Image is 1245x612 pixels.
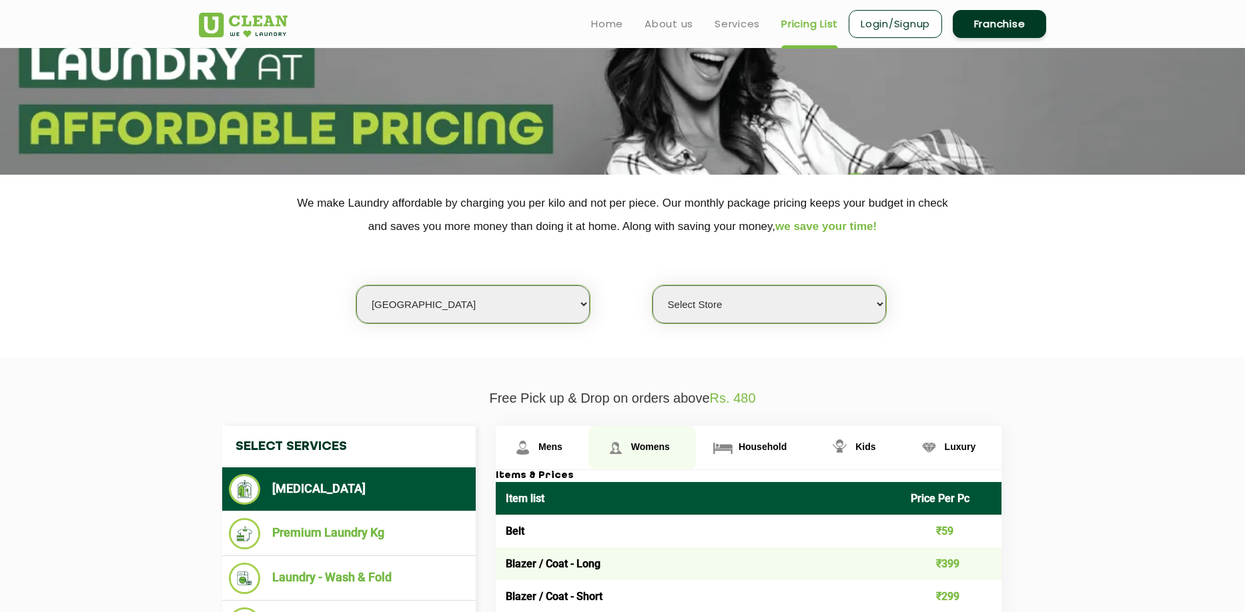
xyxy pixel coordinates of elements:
p: We make Laundry affordable by charging you per kilo and not per piece. Our monthly package pricin... [199,191,1046,238]
td: ₹399 [901,547,1002,580]
img: Kids [828,436,851,459]
p: Free Pick up & Drop on orders above [199,391,1046,406]
img: Mens [511,436,534,459]
th: Price Per Pc [901,482,1002,515]
span: Kids [855,441,875,452]
a: Franchise [953,10,1046,38]
img: Womens [604,436,627,459]
td: Blazer / Coat - Long [496,547,901,580]
a: Home [591,16,623,32]
h4: Select Services [222,426,476,467]
a: About us [645,16,693,32]
span: Rs. 480 [710,391,756,405]
li: [MEDICAL_DATA] [229,474,469,505]
span: Household [739,441,787,452]
img: Household [711,436,735,459]
li: Premium Laundry Kg [229,518,469,549]
a: Services [715,16,760,32]
img: UClean Laundry and Dry Cleaning [199,13,288,37]
th: Item list [496,482,901,515]
a: Login/Signup [849,10,942,38]
h3: Items & Prices [496,470,1001,482]
img: Luxury [917,436,941,459]
img: Premium Laundry Kg [229,518,260,549]
img: Dry Cleaning [229,474,260,505]
span: Luxury [945,441,976,452]
li: Laundry - Wash & Fold [229,563,469,594]
td: Belt [496,515,901,547]
span: Womens [631,441,670,452]
span: Mens [538,441,562,452]
a: Pricing List [781,16,838,32]
img: Laundry - Wash & Fold [229,563,260,594]
td: ₹59 [901,515,1002,547]
span: we save your time! [775,220,877,233]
